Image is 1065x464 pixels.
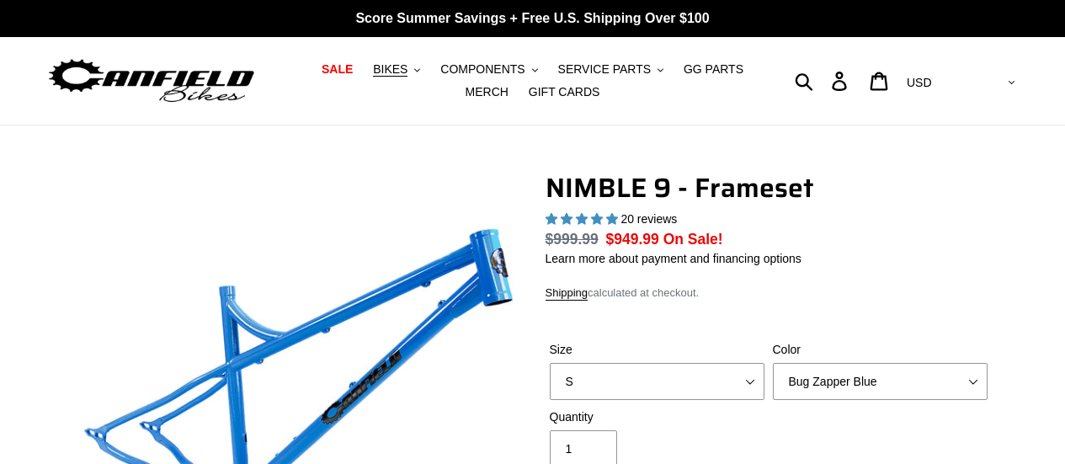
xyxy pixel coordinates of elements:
span: $949.99 [606,231,659,248]
s: $999.99 [546,231,599,248]
a: SALE [313,58,361,81]
span: 20 reviews [620,212,677,226]
div: calculated at checkout. [546,285,992,301]
a: GG PARTS [675,58,752,81]
span: SERVICE PARTS [558,62,651,77]
span: GIFT CARDS [529,85,600,99]
a: GIFT CARDS [520,81,609,104]
button: SERVICE PARTS [550,58,672,81]
label: Size [550,341,764,359]
a: Learn more about payment and financing options [546,252,801,265]
span: MERCH [466,85,509,99]
button: COMPONENTS [432,58,546,81]
button: BIKES [365,58,429,81]
a: MERCH [457,81,517,104]
a: Shipping [546,286,588,301]
span: SALE [322,62,353,77]
span: 4.90 stars [546,212,621,226]
img: Canfield Bikes [46,55,257,108]
span: COMPONENTS [440,62,525,77]
span: GG PARTS [684,62,743,77]
span: On Sale! [663,228,723,250]
h1: NIMBLE 9 - Frameset [546,172,992,204]
label: Quantity [550,408,764,426]
span: BIKES [373,62,407,77]
label: Color [773,341,988,359]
